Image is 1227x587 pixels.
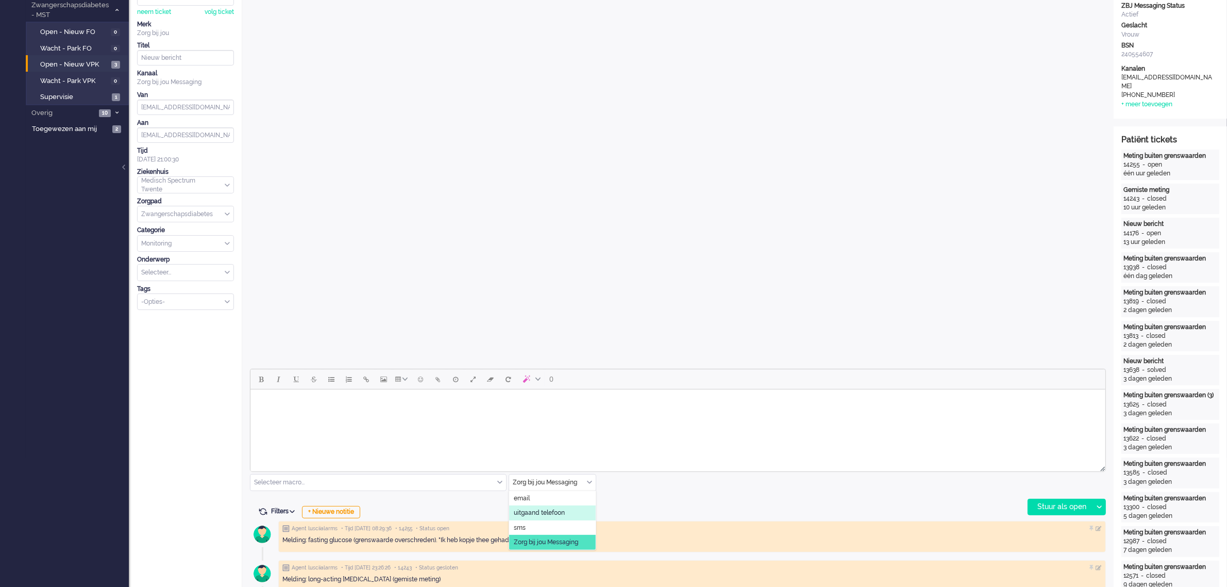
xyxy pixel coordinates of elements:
[1123,400,1139,409] div: 13625
[111,77,120,85] span: 0
[509,535,596,550] li: Zorg bij jou Messaging
[514,494,530,503] span: email
[30,91,128,102] a: Supervisie 1
[1139,194,1147,203] div: -
[1123,160,1140,169] div: 14255
[137,91,234,100] div: Van
[1139,434,1147,443] div: -
[375,370,393,388] button: Insert/edit image
[1123,220,1217,229] div: Nieuw bericht
[1123,357,1217,366] div: Nieuw bericht
[1123,194,1139,203] div: 14243
[253,370,270,388] button: Bold
[1121,50,1219,59] div: 240554607
[137,69,234,78] div: Kanaal
[1123,537,1139,546] div: 12987
[1123,460,1217,468] div: Meting buiten grenswaarden
[1123,254,1217,263] div: Meting buiten grenswaarden
[1123,374,1217,383] div: 3 dagen geleden
[1123,572,1138,580] div: 12571
[1123,306,1217,315] div: 2 dagen geleden
[40,44,108,54] span: Wacht - Park FO
[271,508,298,515] span: Filters
[1123,443,1217,452] div: 3 dagen geleden
[137,226,234,235] div: Categorie
[1123,238,1217,247] div: 13 uur geleden
[111,61,120,69] span: 3
[30,1,110,20] span: Zwangerschapsdiabetes - MST
[482,370,499,388] button: Clear formatting
[282,536,1102,545] div: Melding: fasting glucose (grenswaarde overschreden). "Ik heb kopje thee gehad"
[1139,503,1147,512] div: -
[292,564,338,572] span: Agent lusciialarms
[1121,41,1219,50] div: BSN
[30,108,96,118] span: Overig
[429,370,447,388] button: Add attachment
[415,564,458,572] span: • Status gesloten
[1139,229,1147,238] div: -
[1146,332,1166,340] div: closed
[1123,366,1139,374] div: 13638
[1140,468,1148,477] div: -
[40,76,108,86] span: Wacht - Park VPK
[112,93,120,101] span: 1
[394,564,412,572] span: • 14243
[1123,332,1138,340] div: 13813
[1121,91,1214,100] div: [PHONE_NUMBER]
[545,370,558,388] button: 0
[514,538,578,547] span: Zorg bij jou Messaging
[1123,478,1217,486] div: 3 dagen geleden
[1121,100,1172,109] div: + meer toevoegen
[1097,462,1105,471] div: Resize
[1147,537,1167,546] div: closed
[137,146,234,164] div: [DATE] 21:00:30
[1139,537,1147,546] div: -
[514,524,526,532] span: sms
[1121,64,1219,73] div: Kanalen
[1123,468,1140,477] div: 13585
[1121,134,1219,146] div: Patiënt tickets
[416,525,449,532] span: • Status open
[1121,21,1219,30] div: Geslacht
[30,58,128,70] a: Open - Nieuw VPK 3
[341,564,391,572] span: • Tijd [DATE] 23:26:26
[302,506,360,518] div: + Nieuwe notitie
[1121,73,1214,91] div: [EMAIL_ADDRESS][DOMAIN_NAME]
[1147,366,1166,374] div: solved
[340,370,358,388] button: Numbered list
[112,125,121,133] span: 2
[1147,263,1167,272] div: closed
[249,521,275,547] img: avatar
[1148,160,1162,169] div: open
[1147,400,1167,409] div: closed
[40,92,109,102] span: Supervisie
[1123,203,1217,212] div: 10 uur geleden
[282,564,290,572] img: ic_note_grey.svg
[1147,194,1167,203] div: closed
[99,109,111,117] span: 10
[30,75,128,86] a: Wacht - Park VPK 0
[447,370,464,388] button: Delay message
[1123,340,1217,349] div: 2 dagen geleden
[464,370,482,388] button: Fullscreen
[137,255,234,264] div: Onderwerp
[549,375,553,383] span: 0
[517,370,545,388] button: AI
[1123,391,1217,400] div: Meting buiten grenswaarden (3)
[137,197,234,206] div: Zorgpad
[358,370,375,388] button: Insert/edit link
[1138,332,1146,340] div: -
[1123,297,1139,306] div: 13819
[1123,546,1217,555] div: 7 dagen geleden
[205,8,234,17] div: volg ticket
[282,575,1102,584] div: Melding: long-acting [MEDICAL_DATA] (gemiste meting)
[395,525,412,532] span: • 14255
[509,520,596,535] li: sms
[1123,528,1217,537] div: Meting buiten grenswaarden
[137,29,234,38] div: Zorg bij jou
[1121,10,1219,19] div: Actief
[40,60,109,70] span: Open - Nieuw VPK
[111,45,120,53] span: 0
[393,370,412,388] button: Table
